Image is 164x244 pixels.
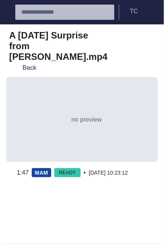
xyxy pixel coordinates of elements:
[54,169,81,177] span: READY
[9,61,39,75] button: Back
[89,169,128,177] p: [DATE] 10:23:12
[71,116,102,124] span: no preview
[35,170,48,175] span: MAM
[17,168,29,177] p: 1:47
[6,168,158,177] div: •
[9,30,110,62] h2: A [DATE] Surprise from [PERSON_NAME].mp4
